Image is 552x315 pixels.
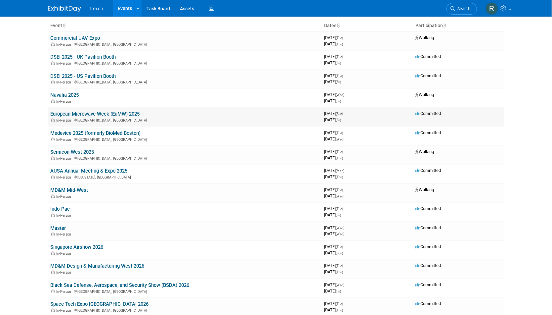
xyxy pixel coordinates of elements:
span: Committed [416,130,441,135]
span: (Sun) [336,112,343,116]
img: ExhibitDay [48,6,81,12]
span: In-Person [57,251,73,256]
span: In-Person [57,308,73,313]
span: [DATE] [324,79,341,84]
span: Committed [416,206,441,211]
a: Search [446,3,477,15]
span: Committed [416,168,441,173]
span: Committed [416,263,441,268]
th: Event [48,20,322,31]
span: (Tue) [336,36,343,40]
span: Committed [416,282,441,287]
span: Committed [416,244,441,249]
a: MD&M Mid-West [51,187,88,193]
span: [DATE] [324,149,345,154]
span: [DATE] [324,54,345,59]
span: - [344,206,345,211]
span: (Thu) [336,156,343,160]
a: Master [51,225,66,231]
span: In-Person [57,42,73,47]
img: In-Person Event [51,308,55,312]
span: - [344,54,345,59]
img: In-Person Event [51,251,55,255]
span: (Mon) [336,169,345,173]
img: In-Person Event [51,42,55,46]
img: In-Person Event [51,175,55,179]
span: [DATE] [324,231,345,236]
img: In-Person Event [51,61,55,65]
a: Medevice 2025 (formerly BioMed Boston) [51,130,141,136]
span: - [344,263,345,268]
span: [DATE] [324,168,347,173]
span: Committed [416,225,441,230]
div: [GEOGRAPHIC_DATA], [GEOGRAPHIC_DATA] [51,307,319,313]
span: In-Person [57,270,73,275]
a: AUSA Annual Meeting & Expo 2025 [51,168,128,174]
span: (Wed) [336,93,345,97]
span: (Thu) [336,42,343,46]
span: - [346,225,347,230]
span: (Fri) [336,99,341,103]
span: [DATE] [324,41,343,46]
a: Black Sea Defense, Aerospace, and Security Show (BSDA) 2026 [51,282,190,288]
span: [DATE] [324,250,343,255]
span: (Fri) [336,118,341,122]
span: Committed [416,54,441,59]
a: Commercial UAV Expo [51,35,100,41]
span: - [344,244,345,249]
span: (Fri) [336,213,341,217]
span: (Fri) [336,289,341,293]
span: Walking [416,92,434,97]
div: [GEOGRAPHIC_DATA], [GEOGRAPHIC_DATA] [51,289,319,294]
a: Singapore Airshow 2026 [51,244,104,250]
img: In-Person Event [51,156,55,160]
span: [DATE] [324,193,345,198]
a: Indo-Pac [51,206,70,212]
span: In-Person [57,194,73,199]
span: In-Person [57,175,73,180]
img: In-Person Event [51,213,55,217]
span: (Fri) [336,80,341,84]
span: In-Person [57,289,73,294]
div: [GEOGRAPHIC_DATA], [GEOGRAPHIC_DATA] [51,155,319,161]
img: Ryan Flores [486,2,498,15]
img: In-Person Event [51,118,55,122]
img: In-Person Event [51,194,55,198]
span: (Wed) [336,226,345,230]
span: In-Person [57,61,73,66]
span: In-Person [57,99,73,104]
span: (Tue) [336,55,343,59]
span: [DATE] [324,117,341,122]
div: [GEOGRAPHIC_DATA], [GEOGRAPHIC_DATA] [51,60,319,66]
a: Space Tech Expo [GEOGRAPHIC_DATA] 2026 [51,301,149,307]
div: [GEOGRAPHIC_DATA], [GEOGRAPHIC_DATA] [51,117,319,123]
span: In-Person [57,156,73,161]
span: In-Person [57,80,73,84]
span: [DATE] [324,73,345,78]
span: - [344,130,345,135]
span: (Tue) [336,245,343,249]
span: (Tue) [336,264,343,268]
span: (Tue) [336,131,343,135]
span: - [344,35,345,40]
img: In-Person Event [51,99,55,103]
span: [DATE] [324,187,345,192]
span: Walking [416,187,434,192]
span: [DATE] [324,136,345,141]
span: (Wed) [336,283,345,287]
span: [DATE] [324,212,341,217]
span: (Tue) [336,207,343,211]
span: Committed [416,301,441,306]
span: (Tue) [336,188,343,192]
span: [DATE] [324,301,345,306]
span: - [346,282,347,287]
img: In-Person Event [51,137,55,141]
span: Search [455,6,471,11]
span: - [344,73,345,78]
span: [DATE] [324,98,341,103]
span: [DATE] [324,60,341,65]
div: [GEOGRAPHIC_DATA], [GEOGRAPHIC_DATA] [51,136,319,142]
span: (Tue) [336,150,343,154]
span: [DATE] [324,282,347,287]
span: [DATE] [324,174,343,179]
